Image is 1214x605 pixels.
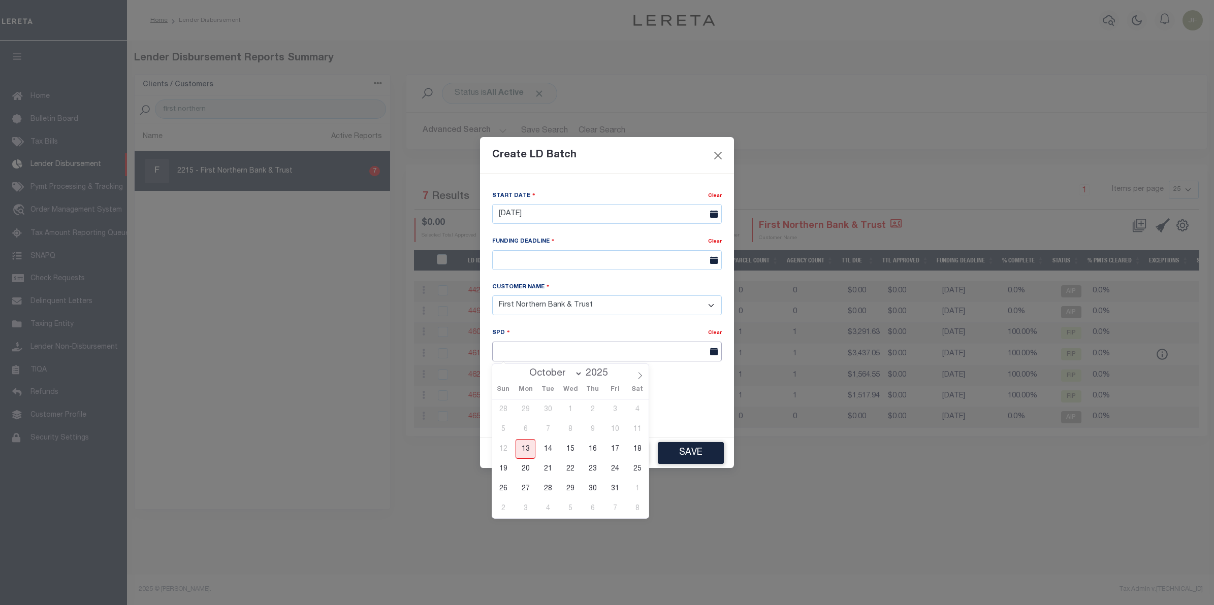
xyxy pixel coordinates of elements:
[583,399,602,419] span: October 2, 2025
[583,368,616,379] input: Year
[627,439,647,459] span: October 18, 2025
[627,399,647,419] span: October 4, 2025
[492,191,535,200] label: Start Date
[493,498,513,518] span: November 2, 2025
[560,498,580,518] span: November 5, 2025
[492,149,577,161] h5: Create LD Batch
[605,498,625,518] span: November 7, 2025
[537,387,559,393] span: Tue
[708,330,722,335] a: Clear
[560,399,580,419] span: October 1, 2025
[538,459,558,479] span: October 21, 2025
[605,399,625,419] span: October 3, 2025
[538,479,558,498] span: October 28, 2025
[708,193,722,198] a: Clear
[583,498,602,518] span: November 6, 2025
[583,479,602,498] span: October 30, 2025
[583,459,602,479] span: October 23, 2025
[493,419,513,439] span: October 5, 2025
[627,459,647,479] span: October 25, 2025
[492,237,555,246] label: Funding Deadline
[492,328,510,338] label: SPD
[559,387,582,393] span: Wed
[525,368,583,379] select: Month
[515,387,537,393] span: Mon
[627,419,647,439] span: October 11, 2025
[516,459,535,479] span: October 20, 2025
[605,419,625,439] span: October 10, 2025
[516,479,535,498] span: October 27, 2025
[493,439,513,459] span: October 12, 2025
[538,419,558,439] span: October 7, 2025
[516,498,535,518] span: November 3, 2025
[605,479,625,498] span: October 31, 2025
[493,399,513,419] span: September 28, 2025
[604,387,626,393] span: Fri
[516,399,535,419] span: September 29, 2025
[516,419,535,439] span: October 6, 2025
[626,387,649,393] span: Sat
[516,439,535,459] span: October 13, 2025
[493,479,513,498] span: October 26, 2025
[582,387,604,393] span: Thu
[538,439,558,459] span: October 14, 2025
[708,239,722,244] a: Clear
[627,479,647,498] span: November 1, 2025
[560,439,580,459] span: October 15, 2025
[560,419,580,439] span: October 8, 2025
[583,419,602,439] span: October 9, 2025
[493,459,513,479] span: October 19, 2025
[538,498,558,518] span: November 4, 2025
[492,282,550,292] label: Customer Name
[583,439,602,459] span: October 16, 2025
[560,479,580,498] span: October 29, 2025
[712,149,725,162] button: Close
[605,459,625,479] span: October 24, 2025
[538,399,558,419] span: September 30, 2025
[658,442,724,464] button: Save
[605,439,625,459] span: October 17, 2025
[492,387,515,393] span: Sun
[560,459,580,479] span: October 22, 2025
[627,498,647,518] span: November 8, 2025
